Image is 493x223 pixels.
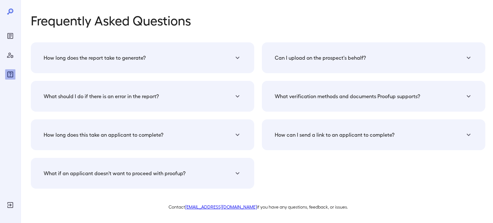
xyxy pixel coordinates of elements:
[39,127,246,142] div: How long does this take an applicant to complete?
[5,69,15,80] div: FAQ
[31,13,485,27] p: Frequently Asked Questions
[275,131,394,139] h5: How can I send a link to an applicant to complete?
[5,50,15,60] div: Manage Users
[44,169,186,177] h5: What if an applicant doesn't want to proceed with proofup?
[275,92,420,100] h5: What verification methods and documents Proofup supports?
[39,166,246,181] div: What if an applicant doesn't want to proceed with proofup?
[44,92,159,100] h5: What should I do if there is an error in the report?
[270,127,478,142] div: How can I send a link to an applicant to complete?
[44,54,146,62] h5: How long does the report take to generate?
[5,200,15,210] div: Log Out
[31,204,485,210] p: Contact if you have any questions, feedback, or issues.
[39,89,246,104] div: What should I do if there is an error in the report?
[39,50,246,65] div: How long does the report take to generate?
[5,31,15,41] div: Reports
[270,50,478,65] div: Can I upload on the prospect's behalf?
[270,89,478,104] div: What verification methods and documents Proofup supports?
[44,131,163,139] h5: How long does this take an applicant to complete?
[185,204,257,210] a: [EMAIL_ADDRESS][DOMAIN_NAME]
[275,54,366,62] h5: Can I upload on the prospect's behalf?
